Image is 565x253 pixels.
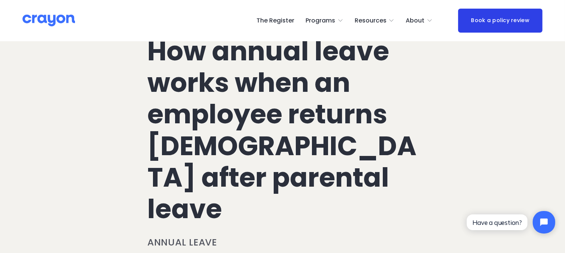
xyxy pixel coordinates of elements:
[355,15,387,26] span: Resources
[147,36,418,225] h1: How annual leave works when an employee returns [DEMOGRAPHIC_DATA] after parental leave
[460,205,562,240] iframe: Tidio Chat
[306,15,343,27] a: folder dropdown
[256,15,294,27] a: The Register
[355,15,395,27] a: folder dropdown
[406,15,433,27] a: folder dropdown
[22,14,75,27] img: Crayon
[147,236,217,249] a: Annual leave
[406,15,424,26] span: About
[306,15,335,26] span: Programs
[458,9,543,33] a: Book a policy review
